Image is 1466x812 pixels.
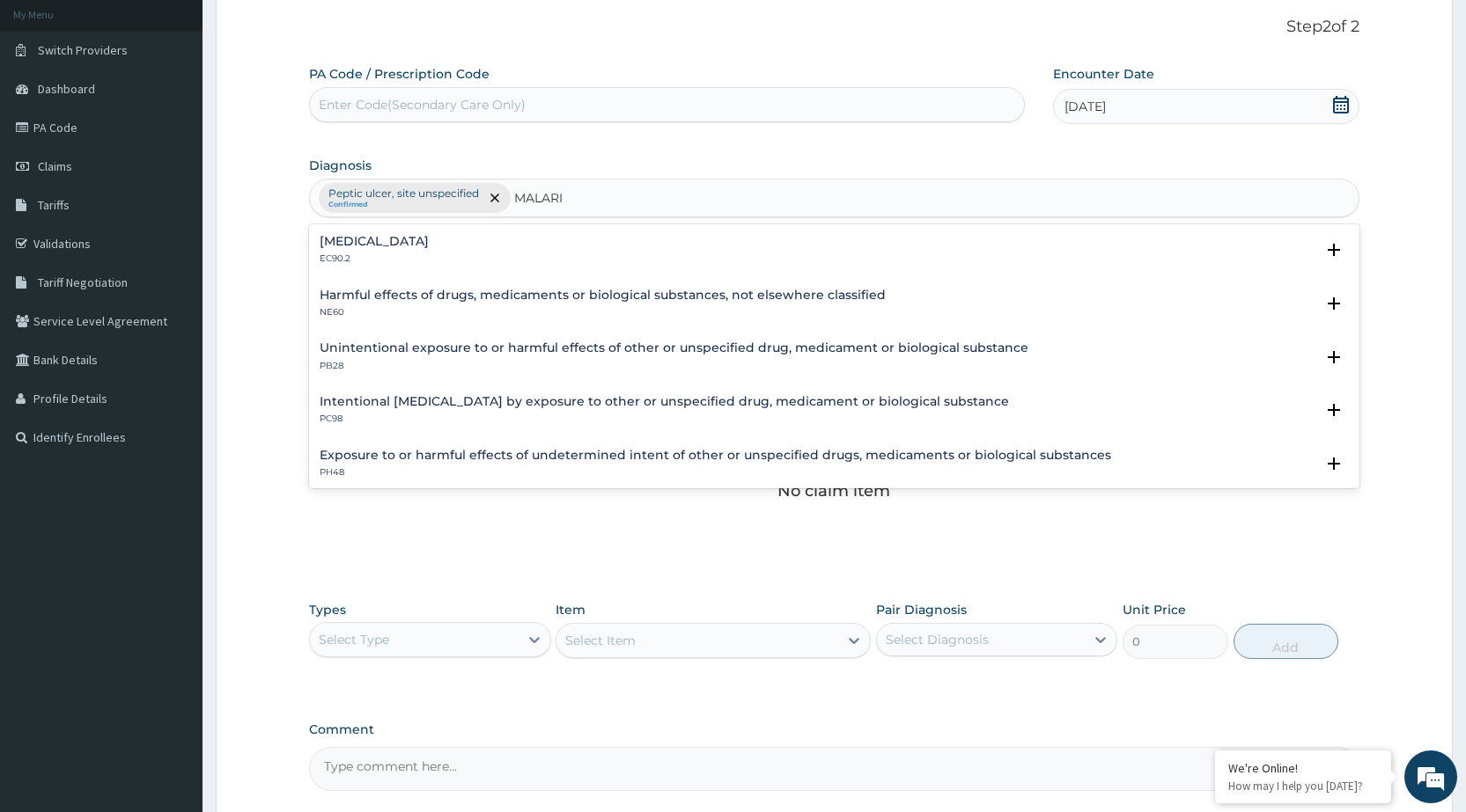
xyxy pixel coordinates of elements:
label: Unit Price [1123,601,1186,618]
i: open select status [1323,347,1344,368]
label: Encounter Date [1053,65,1154,83]
h4: Harmful effects of drugs, medicaments or biological substances, not elsewhere classified [320,289,886,302]
label: PA Code / Prescription Code [309,65,490,83]
span: [DATE] [1065,98,1106,115]
i: open select status [1323,399,1344,421]
img: d_794563401_company_1708531726252_794563401 [33,88,71,132]
label: Types [309,603,346,618]
p: NE60 [320,306,886,318]
div: Select Type [319,631,389,648]
h4: [MEDICAL_DATA] [320,235,429,248]
span: Tariffs [38,197,70,213]
label: Diagnosis [309,157,372,174]
i: open select status [1323,239,1344,260]
span: Tariff Negotiation [38,274,128,290]
div: Chat with us now [92,99,296,121]
p: PC98 [320,413,1009,425]
textarea: Type your message and hit 'Enter' [9,480,335,542]
span: Claims [38,158,72,174]
h4: Intentional [MEDICAL_DATA] by exposure to other or unspecified drug, medicament or biological sub... [320,395,1009,408]
label: Comment [309,722,1359,737]
p: No claim item [777,482,890,500]
div: We're Online! [1228,760,1378,776]
span: We're online! [102,222,243,399]
p: EC90.2 [320,252,429,265]
span: remove selection option [487,190,503,206]
p: PB28 [320,360,1028,372]
i: open select status [1323,293,1344,314]
div: Enter Code(Secondary Care Only) [319,96,526,113]
p: Step 2 of 2 [309,18,1359,37]
h4: Exposure to or harmful effects of undetermined intent of other or unspecified drugs, medicaments ... [320,449,1111,462]
i: open select status [1323,453,1344,474]
div: Minimize live chat window [289,9,331,51]
p: PH48 [320,466,1111,479]
small: Confirmed [328,201,479,209]
span: Dashboard [38,81,95,97]
span: Switch Providers [38,42,128,58]
p: How may I help you today? [1228,779,1378,794]
label: Item [556,601,586,618]
h4: Unintentional exposure to or harmful effects of other or unspecified drug, medicament or biologic... [320,341,1028,355]
p: Peptic ulcer, site unspecified [328,187,479,201]
button: Add [1234,624,1338,659]
div: Select Diagnosis [886,631,989,648]
label: Pair Diagnosis [876,601,967,618]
